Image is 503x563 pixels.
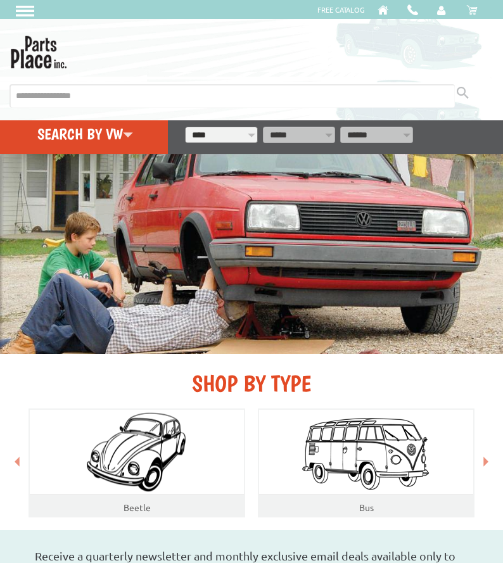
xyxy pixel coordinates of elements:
[124,502,151,513] a: Beetle
[359,502,374,513] a: Bus
[3,125,168,143] h4: Search by VW
[73,409,201,495] img: Beatle
[299,412,433,492] img: Bus
[19,370,484,397] h2: SHOP BY TYPE
[10,32,68,68] img: Parts Place Inc!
